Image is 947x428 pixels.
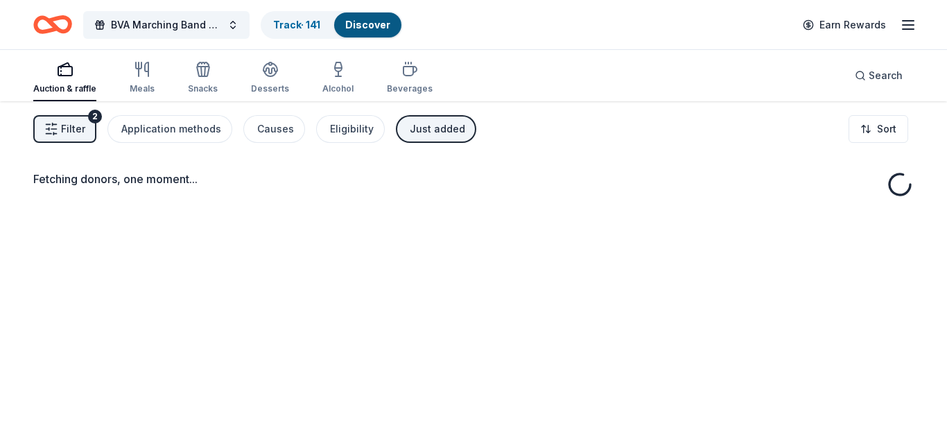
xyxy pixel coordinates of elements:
[121,121,221,137] div: Application methods
[83,11,250,39] button: BVA Marching Band Purse Bash
[107,115,232,143] button: Application methods
[330,121,374,137] div: Eligibility
[322,55,354,101] button: Alcohol
[130,55,155,101] button: Meals
[243,115,305,143] button: Causes
[33,171,914,187] div: Fetching donors, one moment...
[396,115,476,143] button: Just added
[61,121,85,137] span: Filter
[849,115,908,143] button: Sort
[33,55,96,101] button: Auction & raffle
[33,8,72,41] a: Home
[188,55,218,101] button: Snacks
[111,17,222,33] span: BVA Marching Band Purse Bash
[33,115,96,143] button: Filter2
[844,62,914,89] button: Search
[33,83,96,94] div: Auction & raffle
[251,55,289,101] button: Desserts
[273,19,320,31] a: Track· 141
[877,121,896,137] span: Sort
[261,11,403,39] button: Track· 141Discover
[188,83,218,94] div: Snacks
[316,115,385,143] button: Eligibility
[410,121,465,137] div: Just added
[251,83,289,94] div: Desserts
[387,55,433,101] button: Beverages
[387,83,433,94] div: Beverages
[257,121,294,137] div: Causes
[794,12,894,37] a: Earn Rewards
[88,110,102,123] div: 2
[130,83,155,94] div: Meals
[869,67,903,84] span: Search
[322,83,354,94] div: Alcohol
[345,19,390,31] a: Discover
